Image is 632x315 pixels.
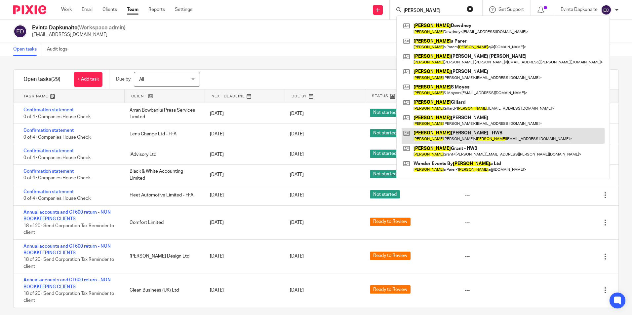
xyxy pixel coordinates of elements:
[203,250,283,263] div: [DATE]
[13,24,27,38] img: svg%3E
[123,189,203,202] div: Fleet Automotive Limited - FFA
[290,254,304,259] span: [DATE]
[290,193,304,197] span: [DATE]
[116,76,131,83] p: Due by
[23,258,114,269] span: 18 of 20 · Send Corporation Tax Reminder to client
[82,6,93,13] a: Email
[123,148,203,161] div: iAdvisory Ltd
[61,6,72,13] a: Work
[123,127,203,141] div: Lens Change Ltd - FFA
[77,25,126,30] span: (Workspace admin)
[123,284,203,297] div: Clean Business (UK) Ltd
[290,111,304,116] span: [DATE]
[51,77,60,82] span: (29)
[370,150,400,158] span: Not started
[102,6,117,13] a: Clients
[203,216,283,229] div: [DATE]
[561,6,598,13] p: Evinta Dapkunaite
[23,244,111,255] a: Annual accounts and CT600 return - NON BOOKKEEPING CLIENTS
[175,6,192,13] a: Settings
[370,252,411,260] span: Ready to Review
[23,128,74,133] a: Confirmation statement
[467,6,473,12] button: Clear
[23,108,74,112] a: Confirmation statement
[403,8,462,14] input: Search
[123,104,203,124] div: Arran Bowbanks Press Services Limited
[203,107,283,120] div: [DATE]
[203,189,283,202] div: [DATE]
[370,190,400,198] span: Not started
[203,168,283,181] div: [DATE]
[23,115,91,119] span: 0 of 4 · Companies House Check
[601,5,612,15] img: svg%3E
[203,148,283,161] div: [DATE]
[465,253,470,260] div: ---
[127,6,138,13] a: Team
[23,169,74,174] a: Confirmation statement
[23,149,74,153] a: Confirmation statement
[32,24,126,31] h2: Evinta Dapkunaite
[465,287,470,294] div: ---
[370,170,400,178] span: Not started
[23,135,91,140] span: 0 of 4 · Companies House Check
[370,129,400,137] span: Not started
[23,76,60,83] h1: Open tasks
[290,132,304,136] span: [DATE]
[139,77,144,82] span: All
[465,219,470,226] div: ---
[465,192,470,198] div: ---
[203,284,283,297] div: [DATE]
[13,5,46,14] img: Pixie
[290,220,304,225] span: [DATE]
[23,210,111,221] a: Annual accounts and CT600 return - NON BOOKKEEPING CLIENTS
[23,224,114,235] span: 18 of 20 · Send Corporation Tax Reminder to client
[372,93,388,99] span: Status
[23,176,91,181] span: 0 of 4 · Companies House Check
[23,190,74,194] a: Confirmation statement
[123,165,203,185] div: Black & White Accounting Limited
[203,127,283,141] div: [DATE]
[290,152,304,157] span: [DATE]
[74,72,102,87] a: + Add task
[32,31,126,38] p: [EMAIL_ADDRESS][DOMAIN_NAME]
[123,250,203,263] div: [PERSON_NAME] Design Ltd
[148,6,165,13] a: Reports
[123,216,203,229] div: Comfort Limited
[498,7,524,12] span: Get Support
[290,173,304,177] span: [DATE]
[370,218,411,226] span: Ready to Review
[290,288,304,293] span: [DATE]
[47,43,72,56] a: Audit logs
[23,278,111,289] a: Annual accounts and CT600 return - NON BOOKKEEPING CLIENTS
[370,285,411,294] span: Ready to Review
[23,196,91,201] span: 0 of 4 · Companies House Check
[23,156,91,160] span: 0 of 4 · Companies House Check
[13,43,42,56] a: Open tasks
[370,109,400,117] span: Not started
[23,291,114,303] span: 18 of 20 · Send Corporation Tax Reminder to client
